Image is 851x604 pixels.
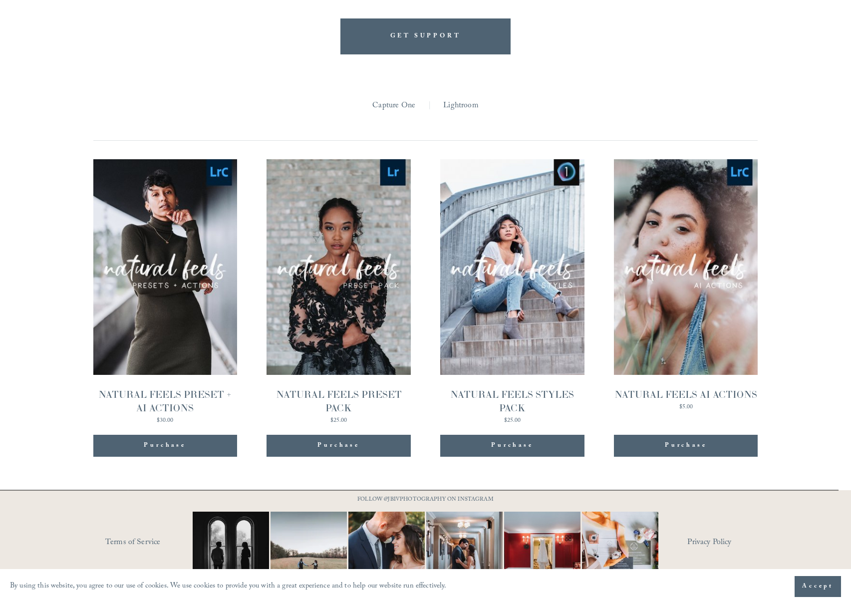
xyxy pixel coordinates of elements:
[338,495,513,506] p: FOLLOW @JBIVPHOTOGRAPHY ON INSTAGRAM
[329,512,444,588] img: A lot of couples get nervous in front of the camera and that&rsquo;s completely normal. You&rsquo...
[485,512,600,588] img: Not your average dress photo. But then again, you're not here for an average wedding or looking f...
[317,441,359,451] div: Purchase
[267,418,410,424] div: $25.00
[93,159,237,424] a: NATURAL FEELS PRESET + AI ACTIONS
[267,388,410,415] div: NATURAL FEELS PRESET PACK
[614,388,758,401] div: NATURAL FEELS AI ACTIONS
[614,435,758,457] div: Purchase
[440,435,584,457] div: Purchase
[440,388,584,415] div: NATURAL FEELS STYLES PACK
[93,435,237,457] div: Purchase
[180,512,282,588] img: Black &amp; White appreciation post. 😍😍 ⠀⠀⠀⠀⠀⠀⠀⠀⠀ I don&rsquo;t care what anyone says black and w...
[440,418,584,424] div: $25.00
[93,418,237,424] div: $30.00
[665,441,707,451] div: Purchase
[340,18,511,54] a: GET SUPPORT
[802,582,834,592] span: Accept
[795,576,841,597] button: Accept
[93,388,237,415] div: NATURAL FEELS PRESET + AI ACTIONS
[407,512,522,588] img: A quiet hallway. A single kiss. That&rsquo;s all it takes 📷 #RaleighWeddingPhotographer
[428,98,431,114] span: |
[440,159,584,424] a: NATURAL FEELS STYLES PACK
[372,98,415,114] a: Capture One
[491,441,533,451] div: Purchase
[614,159,758,424] a: NATURAL FEELS AI ACTIONS
[443,98,478,114] a: Lightroom
[267,435,410,457] div: Purchase
[144,441,186,451] div: Purchase
[252,512,366,588] img: Two #WideShotWednesdays Two totally different vibes. Which side are you&mdash;are you into that b...
[614,404,758,410] div: $5.00
[105,535,222,551] a: Terms of Service
[10,580,447,594] p: By using this website, you agree to our use of cookies. We use cookies to provide you with a grea...
[267,159,410,424] a: NATURAL FEELS PRESET PACK
[687,535,775,551] a: Privacy Policy
[563,512,678,588] img: Flatlay shots are definitely a must-have for every wedding day. They're an art form of their own....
